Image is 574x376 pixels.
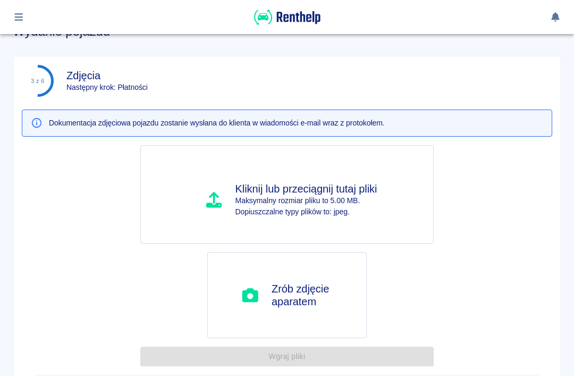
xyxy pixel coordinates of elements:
p: Dopiuszczalne typy plików to: jpeg. [235,206,377,218]
p: Następny krok: Płatności [66,82,148,93]
div: 3 z 6 [31,78,45,85]
p: Maksymalny rozmiar pliku to 5.00 MB. [235,195,377,206]
p: Dokumentacja zdjęciowa pojazdu zostanie wysłana do klienta w wiadomości e-mail wraz z protokołem. [49,118,385,129]
a: Renthelp logo [254,19,320,28]
h4: Zdjęcia [66,69,148,82]
img: Renthelp logo [254,9,320,26]
h4: Kliknij lub przeciągnij tutaj pliki [235,182,377,195]
h4: Zrób zdjęcie aparatem [272,282,341,308]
